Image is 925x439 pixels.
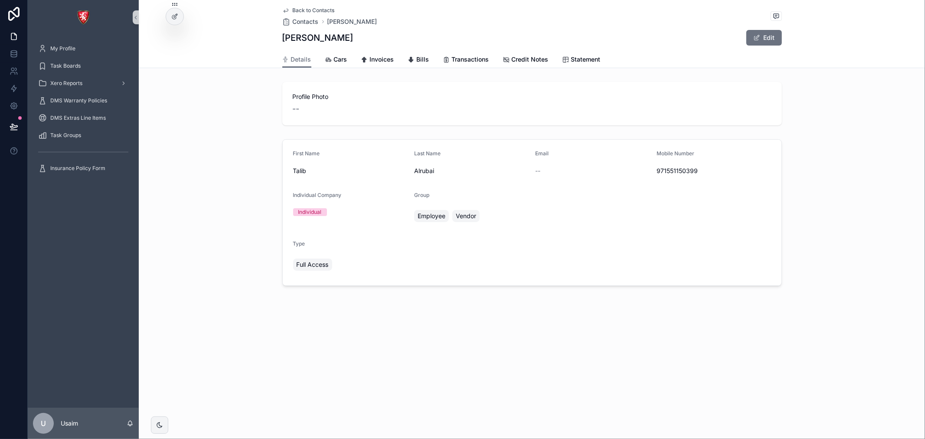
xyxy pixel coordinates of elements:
span: Back to Contacts [293,7,335,14]
a: Task Groups [33,128,134,143]
span: My Profile [50,45,75,52]
a: Bills [408,52,429,69]
a: DMS Extras Line Items [33,110,134,126]
a: Credit Notes [503,52,549,69]
a: Xero Reports [33,75,134,91]
div: scrollable content [28,35,139,187]
span: Vendor [456,212,476,220]
span: Type [293,240,305,247]
span: DMS Warranty Policies [50,97,107,104]
a: DMS Warranty Policies [33,93,134,108]
span: -- [293,103,300,115]
div: Individual [298,208,322,216]
span: Alrubai [414,167,529,175]
a: Statement [562,52,601,69]
span: Statement [571,55,601,64]
a: Task Boards [33,58,134,74]
h1: [PERSON_NAME] [282,32,353,44]
span: Invoices [370,55,394,64]
span: Transactions [452,55,489,64]
span: U [41,418,46,429]
a: Cars [325,52,347,69]
a: Invoices [361,52,394,69]
span: Contacts [293,17,319,26]
span: Full Access [297,260,329,269]
p: Usaim [61,419,78,428]
a: Transactions [443,52,489,69]
span: Individual Company [293,192,342,198]
span: 971551150399 [657,167,771,175]
span: Credit Notes [512,55,549,64]
span: Task Boards [50,62,81,69]
span: Email [536,150,549,157]
span: Insurance Policy Form [50,165,105,172]
span: Details [291,55,311,64]
button: Edit [746,30,782,46]
span: Bills [417,55,429,64]
a: Insurance Policy Form [33,161,134,176]
a: Back to Contacts [282,7,335,14]
a: Details [282,52,311,68]
span: Profile Photo [293,92,771,101]
span: Mobile Number [657,150,694,157]
span: Last Name [414,150,441,157]
span: Group [414,192,429,198]
span: Employee [418,212,445,220]
a: Contacts [282,17,319,26]
span: First Name [293,150,320,157]
span: Talib [293,167,408,175]
span: Task Groups [50,132,81,139]
span: DMS Extras Line Items [50,115,106,121]
img: App logo [76,10,90,24]
a: My Profile [33,41,134,56]
span: -- [536,167,541,175]
span: Xero Reports [50,80,82,87]
span: Cars [334,55,347,64]
a: [PERSON_NAME] [327,17,377,26]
